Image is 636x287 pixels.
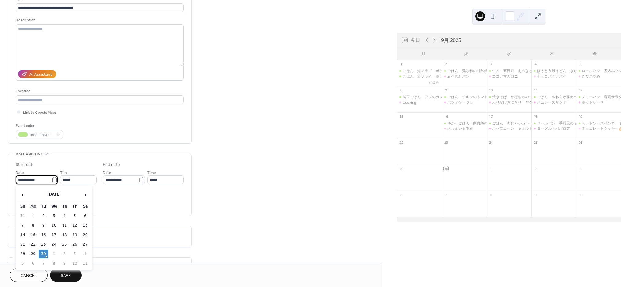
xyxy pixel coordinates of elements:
td: 24 [49,240,59,249]
td: 12 [70,221,80,230]
div: ふりかけおにぎり ヤクルト [492,100,540,105]
td: 27 [80,240,90,249]
div: 納豆ごはん アジのカレーマヨ焼き ちくわとクリームチーズの和え物 玉ねぎと小葱の味噌汁 梨 [397,94,442,100]
td: 1 [28,212,38,220]
span: Save [61,273,71,279]
td: 3 [49,212,59,220]
a: Cancel [10,268,48,282]
div: 17 [488,114,493,119]
div: ほうとう風うどん きゅうりとじゃこの酢の物 ツナ入り厚焼き卵 りんご [531,68,576,74]
div: Event color [16,123,62,129]
div: 牛丼 五目豆 えのきとキャベツのみそ汁 梨 [492,68,569,74]
td: 7 [39,259,48,268]
div: ホットケーキ [582,100,604,105]
th: [DATE] [28,188,80,201]
div: 金 [573,48,616,60]
div: 19 [578,114,583,119]
div: 焼きそば かぼちゃのごま和え このこと油揚げの味噌汁 バナナ [487,94,531,100]
td: 28 [18,250,28,258]
div: 焼きそば かぼちゃのごま和え このこと油揚げの味噌汁 バナナ [492,94,603,100]
div: 11 [533,88,538,93]
div: 3 [578,166,583,171]
div: 牛丼 五目豆 えのきとキャベツのみそ汁 梨 [487,68,531,74]
div: 水 [488,48,530,60]
span: ‹ [18,189,27,201]
th: Fr [70,202,80,211]
div: Description [16,17,183,23]
button: Save [50,268,82,282]
div: ポップコーン ヤクルト [492,126,533,131]
div: ココアマカロニ [492,74,518,79]
div: ふりかけおにぎり ヤクルト [487,100,531,105]
td: 22 [28,240,38,249]
div: 10 [578,193,583,197]
div: ごはん 鮭フライ ポテトサラダ 青梗菜と卵のスープ りんご [397,68,442,74]
span: Cancel [21,273,37,279]
td: 10 [70,259,80,268]
th: Sa [80,202,90,211]
td: 31 [18,212,28,220]
div: Cooking [403,100,416,105]
div: ロールパン 煮込みハンバーグ ほうれん草と人参のバターソテー キャベツとベーコンの豆乳スープ キウイフルーツ [576,68,621,74]
span: Date and time [16,151,43,158]
td: 15 [28,231,38,239]
td: 6 [28,259,38,268]
td: 4 [60,212,69,220]
div: 22 [399,140,403,145]
td: 1 [49,250,59,258]
div: 9月 2025 [441,36,461,44]
div: 3 [488,62,493,67]
div: ヨーグルトババロア [531,126,576,131]
div: Cooking [397,100,442,105]
div: ごはん 肉じゃがカレー風味 青梗菜の中華和え 大根と豆腐の味噌汁 オレンジ [487,121,531,126]
button: AI Assistant [18,70,56,78]
td: 2 [39,212,48,220]
div: 29 [399,166,403,171]
td: 5 [18,259,28,268]
div: 9 [533,193,538,197]
div: 15 [399,114,403,119]
div: ごはん 肉じゃがカレー風味 青梗菜の中華和え 大根と豆腐の味噌汁 オレンジ [492,121,628,126]
div: チョコレートクッキー🎂 [582,126,623,131]
td: 9 [39,221,48,230]
th: Mo [28,202,38,211]
td: 10 [49,221,59,230]
div: 12 [578,88,583,93]
span: Link to Google Maps [23,109,57,116]
div: End date [103,162,120,168]
td: 8 [28,221,38,230]
div: ヨーグルトババロア [537,126,570,131]
div: 24 [488,140,493,145]
td: 17 [49,231,59,239]
div: 納豆ごはん アジのカレーマヨ焼き ちくわとクリームチーズの和え物 玉ねぎと小葱の味噌汁 梨 [403,94,568,100]
div: ごはん 鮭フライ ポテトサラダ 青梗菜と卵のスープ りんご [403,74,509,79]
td: 11 [60,221,69,230]
div: 26 [578,140,583,145]
td: 6 [80,212,90,220]
td: 19 [70,231,80,239]
div: みそ蒸しパン [447,74,469,79]
div: チョコバナナパイ [531,74,576,79]
td: 23 [39,240,48,249]
th: Th [60,202,69,211]
div: みそ蒸しパン [442,74,487,79]
div: ホットケーキ [576,100,621,105]
div: ごはん 鶏むねの甘酢焼 かぼちゃとコーン和え 小松菜と豆腐の味噌汁 オレンジ [442,68,487,74]
div: きなこあめ [582,74,600,79]
div: ハムチーズサンド [531,100,576,105]
div: 10 [488,88,493,93]
td: 13 [80,221,90,230]
div: 7 [444,193,448,197]
div: 25 [533,140,538,145]
th: Tu [39,202,48,211]
div: Start date [16,162,35,168]
div: ごはん やわらか豚カツ ピーマンのじゃこ和え インゲンと人参のみそ汁 りんご [531,94,576,100]
div: 2 [444,62,448,67]
div: 9 [444,88,448,93]
div: 木 [530,48,573,60]
div: ココアマカロニ [487,74,531,79]
td: 16 [39,231,48,239]
span: #B8E986FF [30,132,53,138]
div: 1 [399,62,403,67]
td: 8 [49,259,59,268]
